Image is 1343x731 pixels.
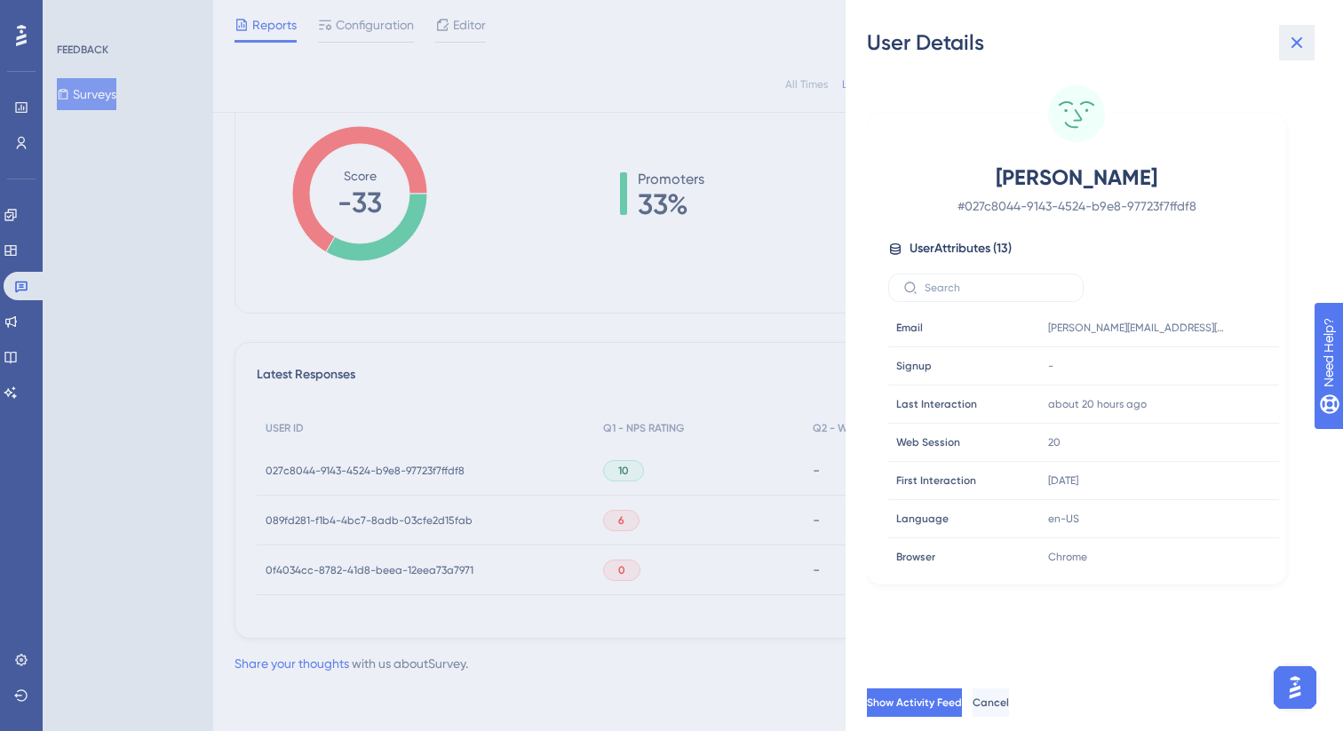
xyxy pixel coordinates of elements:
span: [PERSON_NAME] [920,163,1233,192]
span: Browser [896,550,935,564]
time: about 20 hours ago [1048,398,1147,410]
span: en-US [1048,512,1079,526]
span: [PERSON_NAME][EMAIL_ADDRESS][DOMAIN_NAME] [1048,321,1226,335]
input: Search [925,282,1069,294]
div: User Details [867,28,1322,57]
span: # 027c8044-9143-4524-b9e8-97723f7ffdf8 [920,195,1233,217]
iframe: UserGuiding AI Assistant Launcher [1268,661,1322,714]
span: Signup [896,359,932,373]
span: Last Interaction [896,397,977,411]
span: - [1048,359,1053,373]
time: [DATE] [1048,474,1078,487]
span: Cancel [973,695,1009,710]
span: Email [896,321,923,335]
span: Need Help? [42,4,111,26]
span: 20 [1048,435,1061,449]
button: Show Activity Feed [867,688,962,717]
span: User Attributes ( 13 ) [910,238,1012,259]
span: Web Session [896,435,960,449]
button: Cancel [973,688,1009,717]
span: Show Activity Feed [867,695,962,710]
span: Chrome [1048,550,1087,564]
span: First Interaction [896,473,976,488]
span: Language [896,512,949,526]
